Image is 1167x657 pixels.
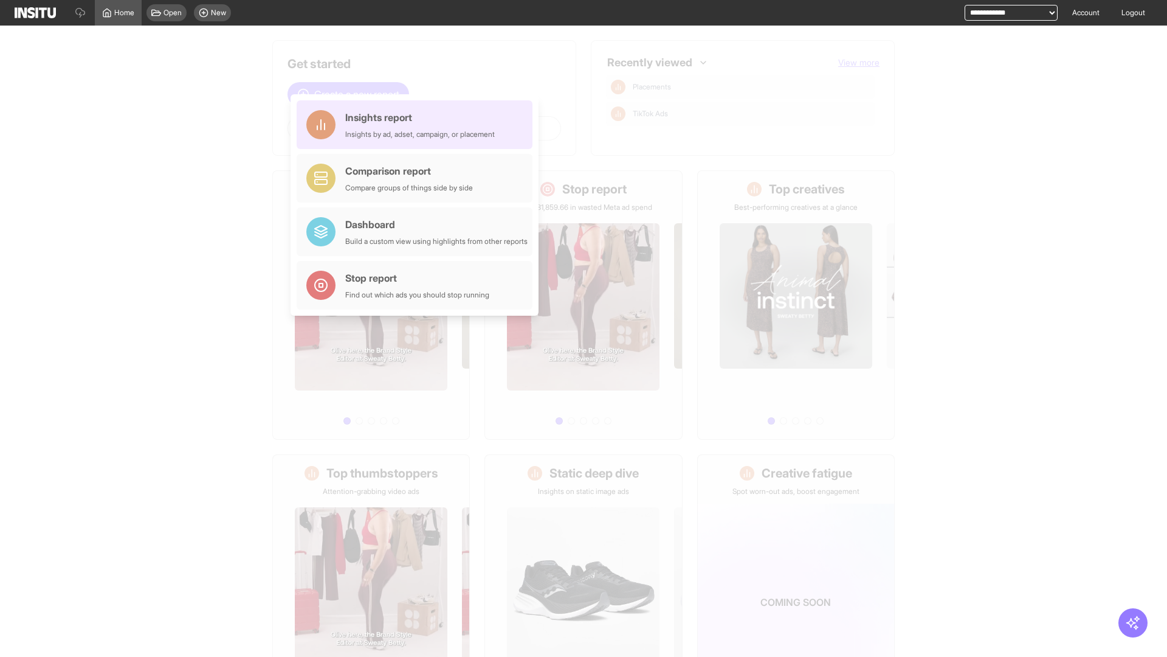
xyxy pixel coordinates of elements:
[345,217,528,232] div: Dashboard
[345,164,473,178] div: Comparison report
[15,7,56,18] img: Logo
[345,237,528,246] div: Build a custom view using highlights from other reports
[114,8,134,18] span: Home
[345,271,489,285] div: Stop report
[345,130,495,139] div: Insights by ad, adset, campaign, or placement
[345,110,495,125] div: Insights report
[345,290,489,300] div: Find out which ads you should stop running
[345,183,473,193] div: Compare groups of things side by side
[211,8,226,18] span: New
[164,8,182,18] span: Open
